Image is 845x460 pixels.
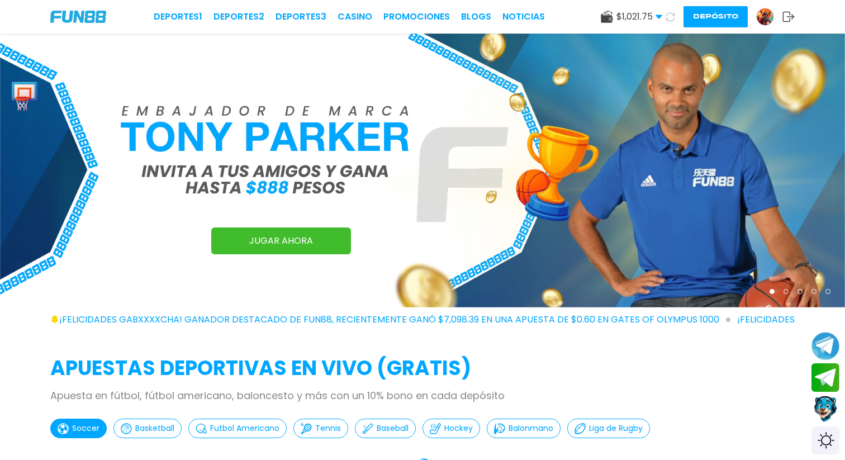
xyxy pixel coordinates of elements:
[211,227,351,254] a: JUGAR AHORA
[72,423,99,434] p: Soccer
[811,395,839,424] button: Contact customer service
[59,313,730,326] span: ¡FELICIDADES gabxxxxcha! GANADOR DESTACADO DE FUN88, RECIENTEMENTE GANÓ $7,098.39 EN UNA APUESTA ...
[50,419,107,438] button: Soccer
[213,10,264,23] a: Deportes2
[811,363,839,392] button: Join telegram
[461,10,491,23] a: BLOGS
[154,10,202,23] a: Deportes1
[50,388,795,403] p: Apuesta en fútbol, fútbol americano, baloncesto y más con un 10% bono en cada depósito
[589,423,643,434] p: Liga de Rugby
[616,10,662,23] span: $ 1,021.75
[422,419,480,438] button: Hockey
[210,423,279,434] p: Futbol Americano
[276,10,326,23] a: Deportes3
[757,8,773,25] img: Avatar
[338,10,372,23] a: CASINO
[502,10,545,23] a: NOTICIAS
[383,10,450,23] a: Promociones
[683,6,748,27] button: Depósito
[135,423,174,434] p: Basketball
[355,419,416,438] button: Baseball
[188,419,287,438] button: Futbol Americano
[811,331,839,361] button: Join telegram channel
[113,419,182,438] button: Basketball
[293,419,348,438] button: Tennis
[50,11,106,23] img: Company Logo
[444,423,473,434] p: Hockey
[811,426,839,454] div: Switch theme
[756,8,782,26] a: Avatar
[377,423,409,434] p: Baseball
[567,419,650,438] button: Liga de Rugby
[509,423,553,434] p: Balonmano
[50,353,795,383] h2: APUESTAS DEPORTIVAS EN VIVO (gratis)
[315,423,341,434] p: Tennis
[487,419,561,438] button: Balonmano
